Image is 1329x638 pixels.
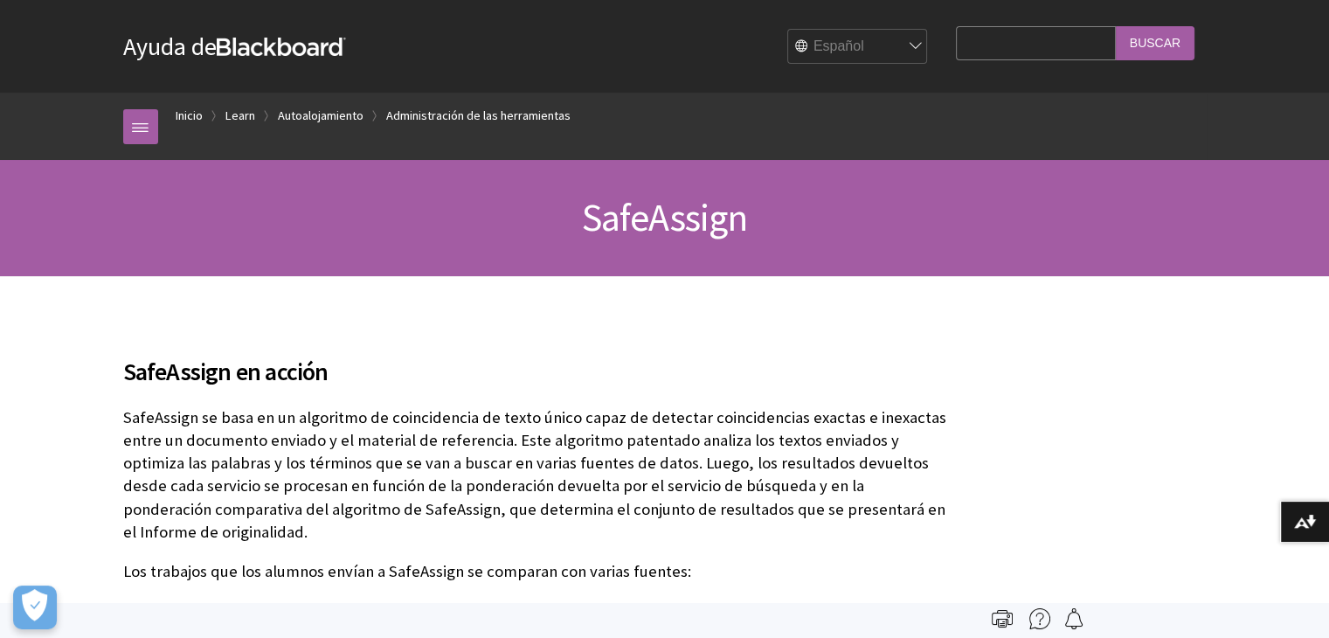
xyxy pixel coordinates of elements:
[123,332,948,390] h2: SafeAssign en acción
[13,586,57,629] button: Abrir preferencias
[225,105,255,127] a: Learn
[123,31,346,62] a: Ayuda deBlackboard
[1063,608,1084,629] img: Follow this page
[1116,26,1194,60] input: Buscar
[123,406,948,544] p: SafeAssign se basa en un algoritmo de coincidencia de texto único capaz de detectar coincidencias...
[992,608,1013,629] img: Print
[179,600,450,621] span: Archivos de documentos institucionales
[176,105,203,127] a: Inicio
[278,105,363,127] a: Autoalojamiento
[788,30,928,65] select: Site Language Selector
[123,560,948,583] p: Los trabajos que los alumnos envían a SafeAssign se comparan con varias fuentes:
[581,193,747,241] span: SafeAssign
[1029,608,1050,629] img: More help
[217,38,346,56] strong: Blackboard
[386,105,571,127] a: Administración de las herramientas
